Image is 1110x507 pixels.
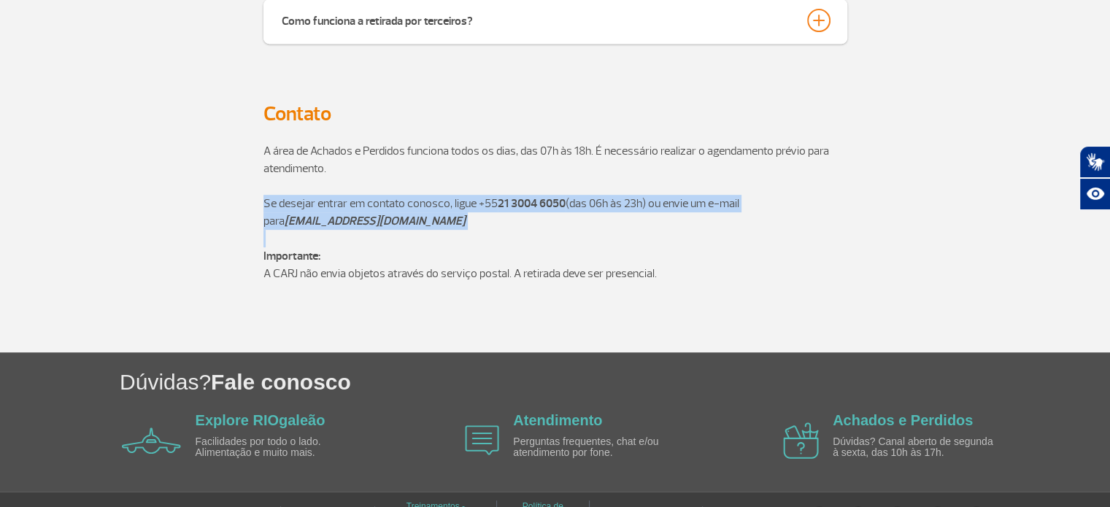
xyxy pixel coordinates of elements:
h3: Contato [263,103,847,125]
img: airplane icon [465,425,499,455]
img: airplane icon [783,422,819,459]
p: A área de Achados e Perdidos funciona todos os dias, das 07h às 18h. É necessário realizar o agen... [263,142,847,177]
span: Fale conosco [211,370,351,394]
p: Se desejar entrar em contato conosco, ligue +55 (das 06h às 23h) ou envie um e-mail para [263,195,847,230]
strong: [EMAIL_ADDRESS][DOMAIN_NAME] [285,214,466,228]
p: Dúvidas? Canal aberto de segunda à sexta, das 10h às 17h. [833,436,1001,459]
a: Explore RIOgaleão [196,412,325,428]
a: Atendimento [513,412,602,428]
p: Facilidades por todo o lado. Alimentação e muito mais. [196,436,363,459]
p: Perguntas frequentes, chat e/ou atendimento por fone. [513,436,681,459]
strong: Importante: [263,249,320,263]
h1: Dúvidas? [120,367,1110,397]
p: A CARJ não envia objetos através do serviço postal. A retirada deve ser presencial. [263,247,847,282]
button: Como funciona a retirada por terceiros? [281,8,830,33]
div: Como funciona a retirada por terceiros? [282,9,473,29]
a: Achados e Perdidos [833,412,973,428]
button: Abrir recursos assistivos. [1079,178,1110,210]
div: Plugin de acessibilidade da Hand Talk. [1079,146,1110,210]
button: Abrir tradutor de língua de sinais. [1079,146,1110,178]
strong: 21 3004 6050 [498,196,566,211]
img: airplane icon [122,427,181,454]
